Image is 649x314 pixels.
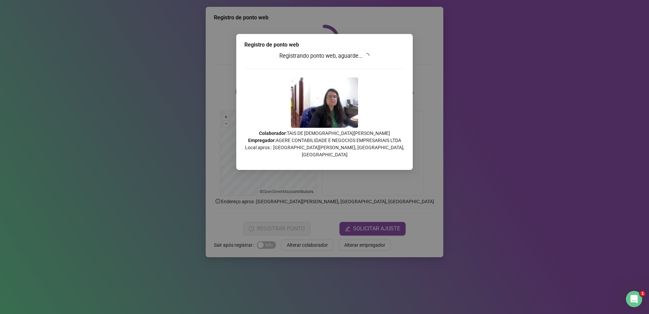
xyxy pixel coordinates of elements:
[640,291,645,296] span: 1
[244,52,405,60] h3: Registrando ponto web, aguarde...
[259,130,286,136] strong: Colaborador
[626,291,642,307] iframe: Intercom live chat
[244,130,405,158] p: : TAIS DE [DEMOGRAPHIC_DATA][PERSON_NAME] : AGERE CONTABILIDADE E NEGOCIOS EMPRESARIAIS LTDA Loca...
[291,77,358,128] img: Z
[244,41,405,49] div: Registro de ponto web
[364,53,370,59] span: loading
[248,138,275,143] strong: Empregador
